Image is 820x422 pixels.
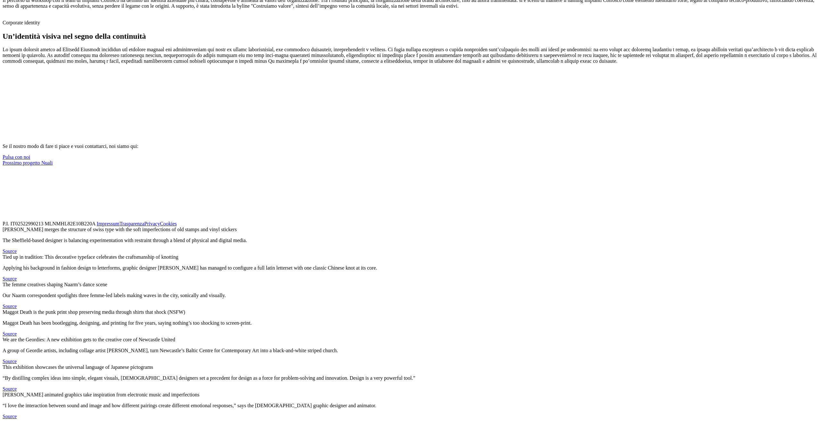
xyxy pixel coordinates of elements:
[18,143,20,149] span: s
[16,143,18,149] span: o
[116,32,120,40] span: o
[160,221,176,226] a: Cookies
[3,160,40,166] span: Prossimo progetto
[81,32,85,40] span: g
[90,143,92,149] span: n
[92,143,94,149] span: t
[45,143,47,149] span: f
[3,265,817,271] p: Applying his background in fashion design to letterforms, graphic designer [PERSON_NAME] has mana...
[3,143,5,149] span: S
[3,221,44,226] span: P.I. IT02522990213
[3,248,17,254] a: Source
[82,143,84,149] span: i
[3,282,107,287] span: The femme creatives shaping Naarm’s dance scene
[137,143,138,149] span: :
[8,32,12,40] span: n
[3,20,6,25] span: C
[133,143,135,149] span: u
[53,32,57,40] span: v
[25,32,29,40] span: n
[3,375,817,381] p: “By distilling complex ideas into simple, elegant visuals, [DEMOGRAPHIC_DATA] designers set a pre...
[103,143,105,149] span: c
[32,32,34,40] span: i
[59,143,61,149] span: p
[45,221,95,226] span: MLNMHL82E10B220A
[5,143,8,149] span: e
[3,160,817,172] a: Prossimo progetto Nuali Nuali
[130,143,133,149] span: q
[3,293,817,298] p: Our Naarm correspondent spotlights three femme-led labels making waves in the city, sonically and...
[96,143,97,149] span: t
[51,32,53,40] span: i
[43,143,44,149] span: i
[135,143,137,149] span: i
[113,32,116,40] span: c
[123,143,127,149] span: m
[3,403,817,409] p: “I love the interaction between sound and image and how different pairings create different emoti...
[56,143,57,149] span: i
[3,238,817,243] p: The Sheffield-based designer is balancing experimentation with restraint through a blend of physi...
[3,337,175,342] span: We are the Geordies: A new exhibition gets to the creative core of Newcastle United
[42,32,46,40] span: v
[140,32,142,40] span: t
[3,32,8,40] span: U
[61,143,63,149] span: i
[129,32,133,40] span: n
[94,143,96,149] span: a
[46,32,48,40] span: i
[99,32,103,40] span: e
[63,143,65,149] span: a
[3,154,30,160] a: Pulsa con noi
[9,20,10,25] span: r
[105,143,106,149] span: i
[51,143,53,149] span: e
[124,32,127,40] span: t
[10,143,12,149] span: l
[133,32,137,40] span: u
[89,32,93,40] span: o
[99,143,101,149] span: a
[97,143,99,149] span: t
[37,20,40,25] span: y
[23,143,26,149] span: o
[119,221,144,226] a: Trasparenza
[70,32,73,40] span: l
[85,143,87,149] span: c
[33,20,35,25] span: t
[67,143,70,149] span: e
[31,20,33,25] span: n
[3,364,153,370] span: This exhibition showcases the universal language of Japanese pictograms
[78,32,81,40] span: e
[142,32,146,40] span: à
[29,32,32,40] span: t
[26,20,28,25] span: d
[3,392,200,397] span: [PERSON_NAME] animated graphics take inspiration from electronic music and imperfections
[19,20,20,25] span: t
[101,143,103,149] span: r
[36,32,40,40] span: à
[9,143,10,149] span: i
[35,20,36,25] span: i
[22,143,23,149] span: r
[20,143,21,149] span: t
[21,20,23,25] span: e
[137,32,140,40] span: i
[112,143,114,149] span: o
[17,20,19,25] span: a
[3,227,237,232] span: [PERSON_NAME] merges the structure of swiss type with the soft imperfections of old stamps and vi...
[144,221,160,226] a: Privacy
[75,32,78,40] span: s
[6,20,9,25] span: o
[21,32,25,40] span: e
[15,20,17,25] span: r
[119,143,120,149] span: i
[13,143,16,149] span: n
[105,32,107,40] span: l
[49,143,51,149] span: r
[114,143,116,149] span: i
[12,32,15,40] span: ’
[3,309,185,315] span: Maggot Death is the punk print shop preserving media through shirts that shock (NSFW)
[120,32,124,40] span: n
[97,221,119,226] a: Impressum
[47,143,49,149] span: a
